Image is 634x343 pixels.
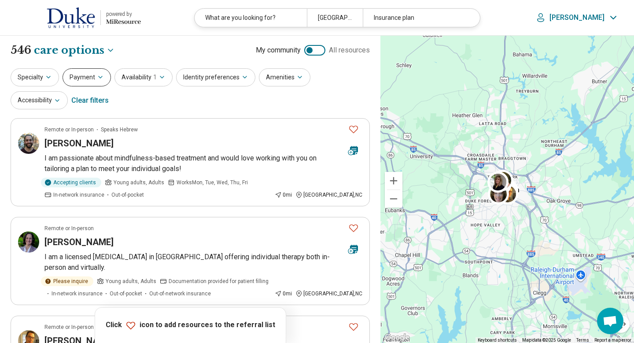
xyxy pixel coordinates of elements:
span: Out-of-pocket [111,191,144,199]
p: Remote or In-person [44,323,94,331]
div: [GEOGRAPHIC_DATA] , NC [295,290,362,298]
p: [PERSON_NAME] [549,13,605,22]
button: Zoom out [385,190,402,208]
button: Favorite [345,318,362,336]
span: care options [34,43,104,58]
span: Map data ©2025 Google [522,338,571,343]
button: Payment [63,68,111,86]
span: My community [256,45,301,56]
div: Clear filters [71,90,109,111]
div: 0 mi [275,191,292,199]
span: Out-of-pocket [110,290,142,298]
span: Out-of-network insurance [149,290,211,298]
span: In-network insurance [52,290,103,298]
button: Favorite [345,219,362,237]
span: In-network insurance [53,191,104,199]
h3: [PERSON_NAME] [44,236,114,248]
h1: 546 [11,43,115,58]
span: Speaks Hebrew [101,126,138,134]
button: Amenities [259,68,310,86]
p: Click icon to add resources to the referral list [106,320,275,331]
button: Accessibility [11,91,68,109]
a: Open chat [597,308,623,334]
p: I am a licensed [MEDICAL_DATA] in [GEOGRAPHIC_DATA] offering individual therapy both in-person an... [44,252,362,273]
div: Insurance plan [363,9,475,27]
button: Availability1 [114,68,173,86]
span: 1 [153,73,157,82]
a: Report a map error [594,338,631,343]
span: Works Mon, Tue, Wed, Thu, Fri [177,179,248,186]
div: Please inquire [41,276,93,286]
span: Documentation provided for patient filling [169,277,269,285]
div: What are you looking for? [195,9,306,27]
button: Specialty [11,68,59,86]
button: Zoom in [385,172,402,190]
div: [GEOGRAPHIC_DATA], [GEOGRAPHIC_DATA] [307,9,363,27]
p: I am passionate about mindfulness-based treatment and would love working with you on tailoring a ... [44,153,362,174]
span: All resources [329,45,370,56]
div: powered by [106,10,141,18]
button: Identity preferences [176,68,255,86]
div: Accepting clients [41,178,101,187]
div: [GEOGRAPHIC_DATA] , NC [295,191,362,199]
span: Young adults, Adults [106,277,156,285]
p: Remote or In-person [44,224,94,232]
a: Duke Universitypowered by [14,7,141,28]
div: 0 mi [275,290,292,298]
a: Terms (opens in new tab) [576,338,589,343]
img: Duke University [47,7,95,28]
span: Young adults, Adults [114,179,164,186]
button: Care options [34,43,115,58]
button: Favorite [345,120,362,138]
h3: [PERSON_NAME] [44,137,114,149]
p: Remote or In-person [44,126,94,134]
